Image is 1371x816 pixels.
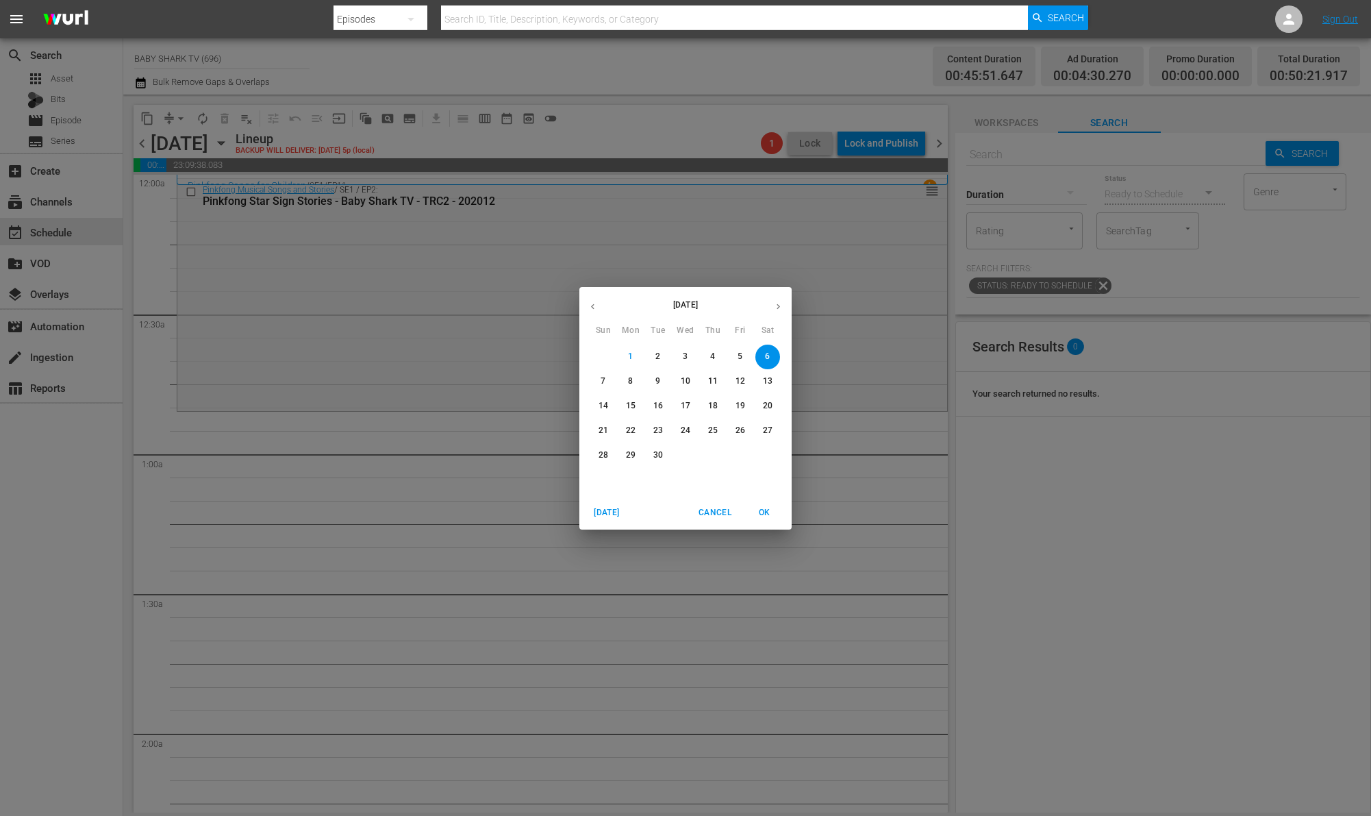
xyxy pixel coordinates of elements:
p: 24 [681,425,690,436]
button: 24 [673,419,698,443]
button: 15 [618,394,643,419]
p: 17 [681,400,690,412]
button: 17 [673,394,698,419]
button: 12 [728,369,753,394]
a: Sign Out [1322,14,1358,25]
p: 19 [735,400,745,412]
button: 9 [646,369,670,394]
p: 22 [626,425,636,436]
p: 2 [655,351,660,362]
button: 8 [618,369,643,394]
p: 3 [683,351,688,362]
p: 13 [763,375,772,387]
button: 20 [755,394,780,419]
p: 8 [628,375,633,387]
p: 9 [655,375,660,387]
span: Sun [591,324,616,338]
button: 6 [755,345,780,369]
button: 30 [646,443,670,468]
button: 29 [618,443,643,468]
span: Cancel [699,506,731,520]
p: 12 [735,375,745,387]
span: Mon [618,324,643,338]
p: [DATE] [606,299,765,311]
span: [DATE] [590,506,623,520]
span: Sat [755,324,780,338]
button: [DATE] [585,502,629,524]
span: Fri [728,324,753,338]
button: 1 [618,345,643,369]
button: 26 [728,419,753,443]
p: 14 [599,400,608,412]
button: 25 [701,419,725,443]
p: 16 [653,400,663,412]
p: 7 [601,375,605,387]
p: 26 [735,425,745,436]
button: 22 [618,419,643,443]
button: 10 [673,369,698,394]
p: 15 [626,400,636,412]
p: 1 [628,351,633,362]
p: 10 [681,375,690,387]
button: Cancel [693,502,737,524]
p: 28 [599,449,608,461]
button: 3 [673,345,698,369]
button: 4 [701,345,725,369]
p: 6 [765,351,770,362]
p: 25 [708,425,718,436]
span: Tue [646,324,670,338]
button: OK [742,502,786,524]
button: 19 [728,394,753,419]
p: 21 [599,425,608,436]
p: 30 [653,449,663,461]
button: 2 [646,345,670,369]
button: 27 [755,419,780,443]
span: OK [748,506,781,520]
span: menu [8,11,25,27]
span: Wed [673,324,698,338]
p: 20 [763,400,772,412]
button: 11 [701,369,725,394]
button: 5 [728,345,753,369]
img: ans4CAIJ8jUAAAAAAAAAAAAAAAAAAAAAAAAgQb4GAAAAAAAAAAAAAAAAAAAAAAAAJMjXAAAAAAAAAAAAAAAAAAAAAAAAgAT5G... [33,3,99,36]
p: 4 [710,351,715,362]
span: Thu [701,324,725,338]
button: 16 [646,394,670,419]
p: 11 [708,375,718,387]
button: 7 [591,369,616,394]
p: 29 [626,449,636,461]
button: 28 [591,443,616,468]
p: 5 [738,351,742,362]
p: 27 [763,425,772,436]
p: 23 [653,425,663,436]
button: 23 [646,419,670,443]
button: 21 [591,419,616,443]
span: Search [1048,5,1084,30]
p: 18 [708,400,718,412]
button: 18 [701,394,725,419]
button: 13 [755,369,780,394]
button: 14 [591,394,616,419]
